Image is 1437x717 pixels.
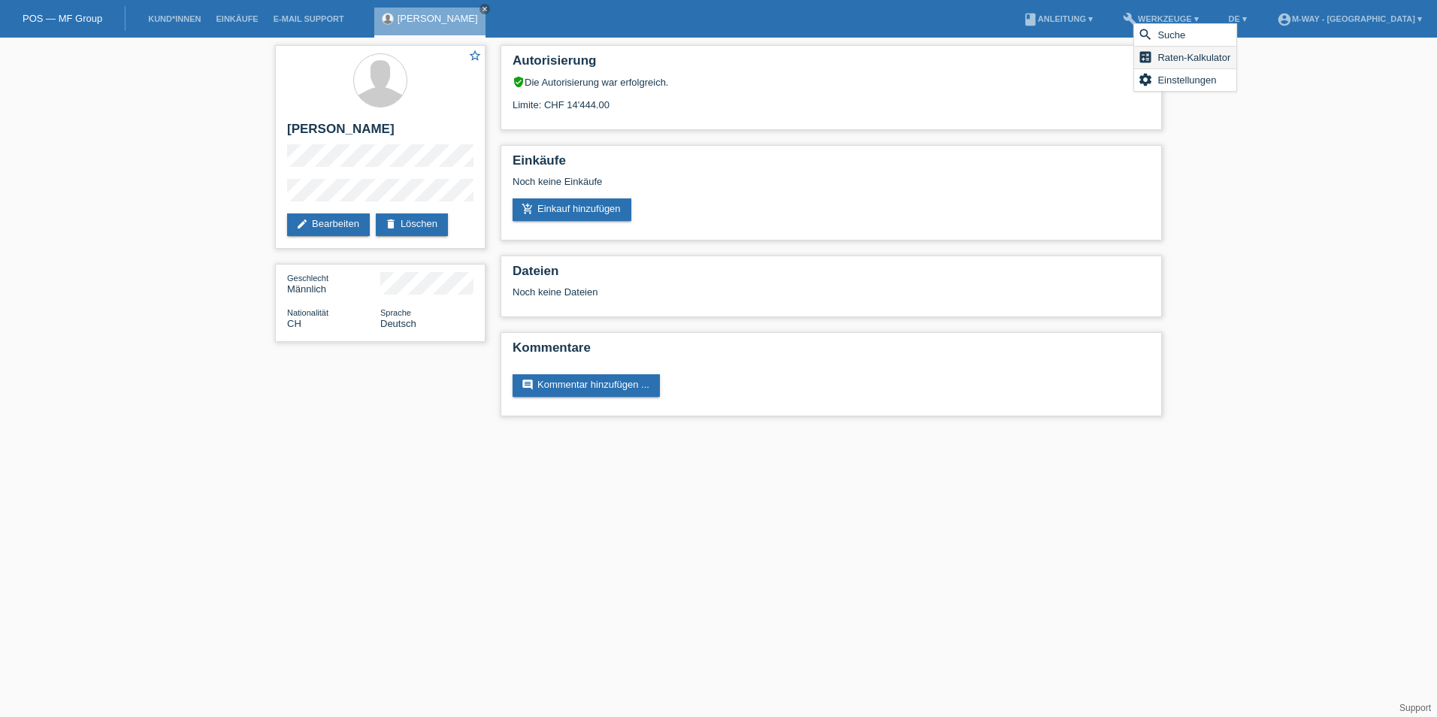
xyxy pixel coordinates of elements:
a: deleteLöschen [376,213,448,236]
a: commentKommentar hinzufügen ... [513,374,660,397]
h2: Dateien [513,264,1150,286]
i: build [1123,12,1138,27]
i: calculate [1138,50,1153,65]
i: settings [1138,72,1153,87]
div: Männlich [287,272,380,295]
span: Geschlecht [287,274,328,283]
span: Suche [1155,26,1187,44]
a: Einkäufe [208,14,265,23]
i: edit [296,218,308,230]
a: buildWerkzeuge ▾ [1115,14,1206,23]
a: add_shopping_cartEinkauf hinzufügen [513,198,631,221]
h2: Einkäufe [513,153,1150,176]
i: close [481,5,489,13]
i: comment [522,379,534,391]
a: E-Mail Support [266,14,352,23]
a: DE ▾ [1221,14,1254,23]
a: star_border [468,49,482,65]
div: Noch keine Dateien [513,286,972,298]
i: delete [385,218,397,230]
span: Schweiz [287,318,301,329]
i: search [1138,27,1153,42]
span: Einstellungen [1155,71,1218,89]
h2: Autorisierung [513,53,1150,76]
span: Sprache [380,308,411,317]
div: Limite: CHF 14'444.00 [513,88,1150,110]
h2: Kommentare [513,340,1150,363]
i: account_circle [1277,12,1292,27]
span: Nationalität [287,308,328,317]
span: Raten-Kalkulator [1155,48,1233,66]
div: Noch keine Einkäufe [513,176,1150,198]
i: verified_user [513,76,525,88]
span: Deutsch [380,318,416,329]
i: book [1023,12,1038,27]
a: Kund*innen [141,14,208,23]
div: Die Autorisierung war erfolgreich. [513,76,1150,88]
a: POS — MF Group [23,13,102,24]
a: Support [1399,703,1431,713]
i: star_border [468,49,482,62]
i: add_shopping_cart [522,203,534,215]
a: close [480,4,490,14]
h2: [PERSON_NAME] [287,122,473,144]
a: [PERSON_NAME] [398,13,478,24]
a: account_circlem-way - [GEOGRAPHIC_DATA] ▾ [1269,14,1429,23]
a: editBearbeiten [287,213,370,236]
a: bookAnleitung ▾ [1015,14,1100,23]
